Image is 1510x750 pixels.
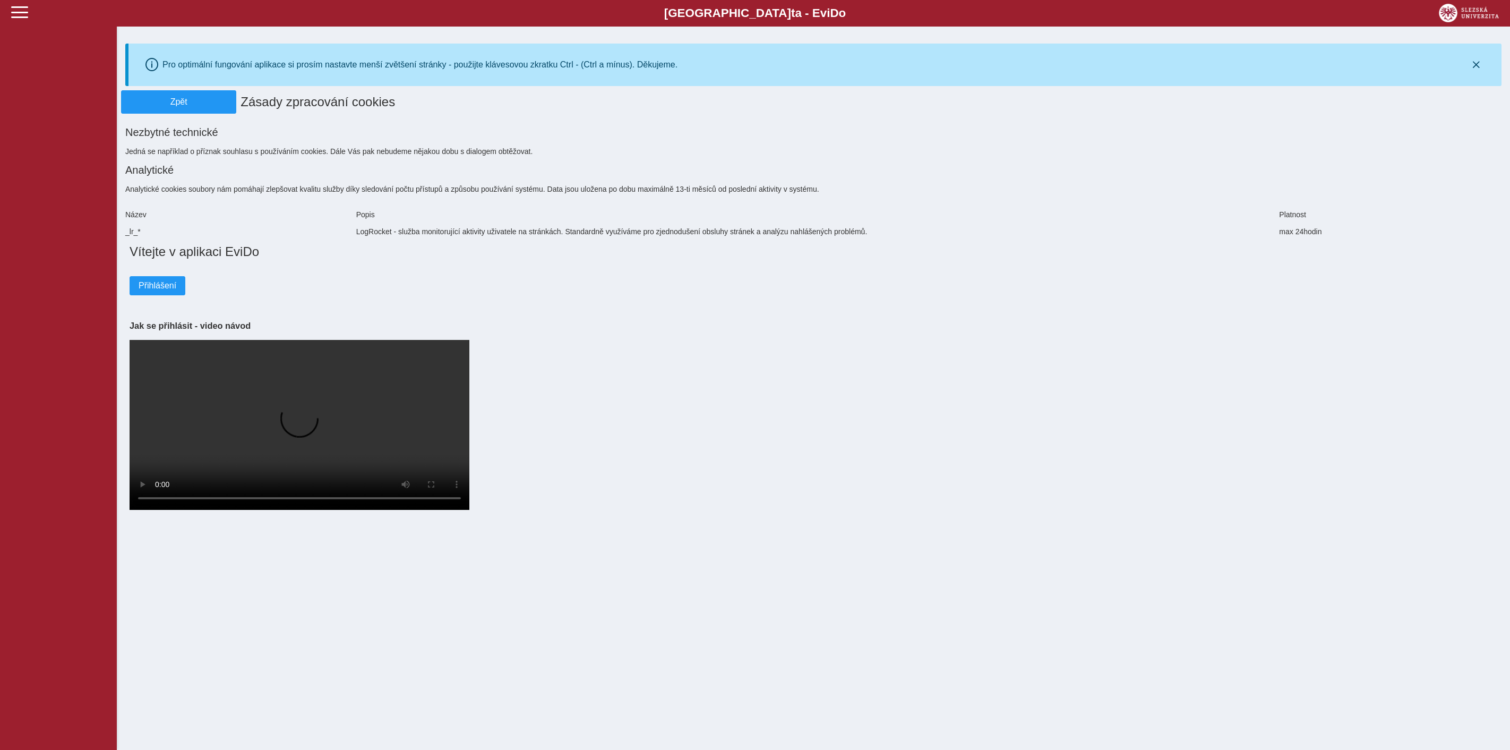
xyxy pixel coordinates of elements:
[352,223,1275,240] div: LogRocket - služba monitorující aktivity uživatele na stránkách. Standardně využíváme pro zjednod...
[839,6,846,20] span: o
[791,6,795,20] span: t
[121,181,1506,198] div: Analytické cookies soubory nám pomáhají zlepšovat kvalitu služby díky sledování počtu přístupů a ...
[130,340,469,510] video: Your browser does not support the video tag.
[139,281,176,291] span: Přihlášení
[121,143,1506,160] div: Jedná se například o příznak souhlasu s používáním cookies. Dále Vás pak nebudeme nějakou dobu s ...
[121,90,236,114] button: Zpět
[162,60,677,70] div: Pro optimální fungování aplikace si prosím nastavte menší zvětšení stránky - použijte klávesovou ...
[1275,206,1506,223] div: Platnost
[121,206,352,223] div: Název
[121,223,352,240] div: _lr_*
[130,321,1497,331] h3: Jak se přihlásit - video návod
[830,6,838,20] span: D
[126,97,231,107] span: Zpět
[130,276,185,295] button: Přihlášení
[236,90,1390,114] h1: Zásady zpracování cookies
[1275,223,1506,240] div: max 24hodin
[125,126,1502,139] h2: Nezbytné technické
[32,6,1478,20] b: [GEOGRAPHIC_DATA] a - Evi
[1439,4,1499,22] img: logo_web_su.png
[352,206,1275,223] div: Popis
[125,164,1502,176] h2: Analytické
[130,244,1497,259] h1: Vítejte v aplikaci EviDo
